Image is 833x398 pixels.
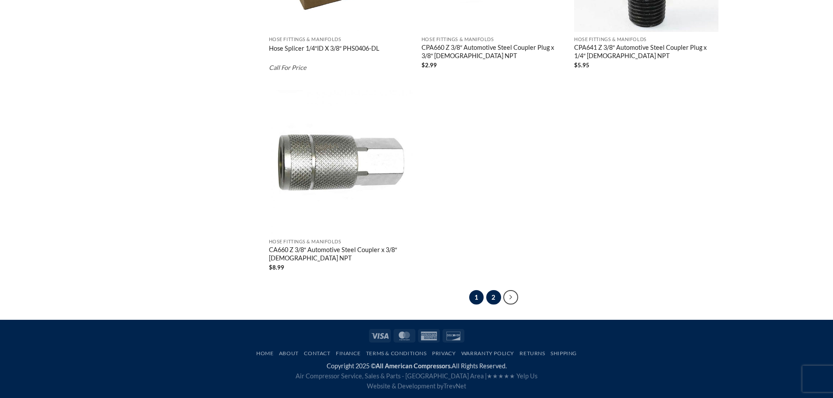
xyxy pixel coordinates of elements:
a: Warranty Policy [461,350,514,356]
a: 2 [486,290,501,305]
a: Returns [519,350,545,356]
a: ★★★★★ Yelp Us [487,372,537,380]
a: CA660 Z 3/8″ Automotive Steel Coupler x 3/8″ [DEMOGRAPHIC_DATA] NPT [269,246,413,263]
bdi: 8.99 [269,264,284,271]
a: Shipping [551,350,577,356]
p: Hose Fittings & Manifolds [574,37,718,42]
a: CPA641 Z 3/8″ Automotive Steel Coupler Plug x 1/4″ [DEMOGRAPHIC_DATA] NPT [574,44,718,61]
a: Finance [336,350,360,356]
img: CA660 Z 3/8" Automotive Steel Coupler x 3/8" Female NPT [269,90,413,234]
span: $ [574,62,578,69]
span: Air Compressor Service, Sales & Parts - [GEOGRAPHIC_DATA] Area | Website & Development by [296,372,537,390]
nav: Product Pagination [269,290,718,305]
bdi: 2.99 [422,62,437,69]
a: Contact [304,350,330,356]
p: Hose Fittings & Manifolds [269,239,413,245]
bdi: 5.95 [574,62,589,69]
a: Home [256,350,273,356]
span: 1 [469,290,484,305]
a: About [279,350,299,356]
a: CPA660 Z 3/8″ Automotive Steel Coupler Plug x 3/8″ [DEMOGRAPHIC_DATA] NPT [422,44,566,61]
div: Copyright 2025 © All Rights Reserved. [115,361,718,391]
span: $ [269,264,272,271]
div: Payment icons [368,328,466,343]
a: Next [503,290,518,305]
p: Hose Fittings & Manifolds [269,37,413,42]
span: $ [422,62,425,69]
a: TrevNet [443,382,466,390]
em: Call For Price [269,64,307,71]
p: Hose Fittings & Manifolds [422,37,566,42]
a: Hose Splicer 1/4″ID X 3/8″ PHS0406-DL [269,45,379,54]
a: Terms & Conditions [366,350,427,356]
a: Privacy [432,350,456,356]
strong: All American Compressors. [376,362,452,370]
